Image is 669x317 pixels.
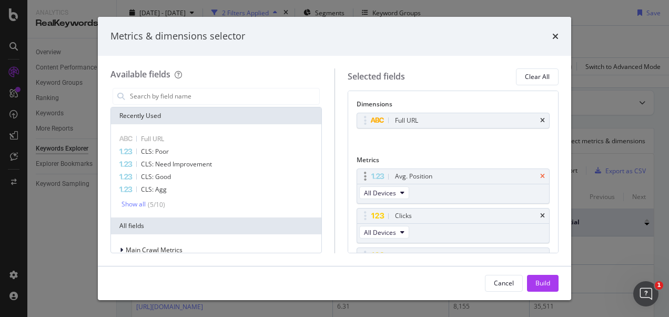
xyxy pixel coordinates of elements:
[633,281,658,306] iframe: Intercom live chat
[364,228,396,237] span: All Devices
[111,217,321,234] div: All fields
[516,68,559,85] button: Clear All
[357,155,550,169] div: Metrics
[146,200,165,209] div: ( 5 / 10 )
[535,279,550,288] div: Build
[540,117,545,124] div: times
[540,252,545,259] div: times
[348,71,405,83] div: Selected fields
[494,279,514,288] div: Cancel
[111,107,321,124] div: Recently Used
[359,186,409,199] button: All Devices
[485,275,523,292] button: Cancel
[141,134,164,143] span: Full URL
[98,17,571,300] div: modal
[540,173,545,180] div: times
[364,189,396,197] span: All Devices
[359,226,409,239] button: All Devices
[110,68,170,80] div: Available fields
[552,29,559,43] div: times
[141,172,171,181] span: CLS: Good
[129,88,319,104] input: Search by field name
[110,29,245,43] div: Metrics & dimensions selector
[655,281,663,290] span: 1
[395,211,412,221] div: Clicks
[141,160,212,169] span: CLS: Need Improvement
[395,171,432,182] div: Avg. Position
[395,250,436,261] div: Click Potential
[357,100,550,113] div: Dimensions
[357,208,550,243] div: ClickstimesAll Devices
[357,247,550,263] div: Click Potentialtimes
[126,245,183,254] span: Main Crawl Metrics
[141,147,169,156] span: CLS: Poor
[540,213,545,219] div: times
[357,113,550,128] div: Full URLtimes
[121,201,146,208] div: Show all
[395,115,418,126] div: Full URL
[357,169,550,204] div: Avg. PositiontimesAll Devices
[527,275,559,292] button: Build
[525,72,550,81] div: Clear All
[141,185,167,194] span: CLS: Agg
